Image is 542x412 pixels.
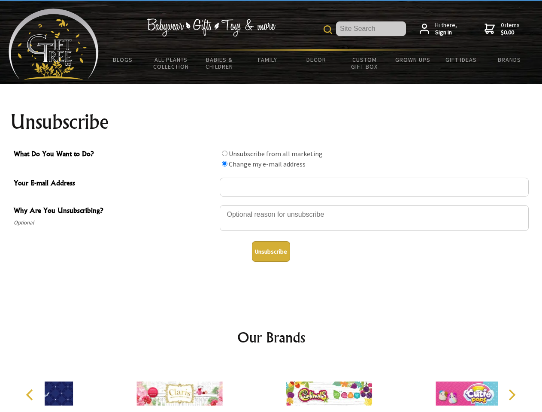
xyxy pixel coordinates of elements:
[388,51,437,69] a: Grown Ups
[502,385,521,404] button: Next
[14,148,215,161] span: What Do You Want to Do?
[14,205,215,218] span: Why Are You Unsubscribing?
[222,161,227,167] input: What Do You Want to Do?
[220,205,529,231] textarea: Why Are You Unsubscribing?
[501,21,520,36] span: 0 items
[324,25,332,34] img: product search
[340,51,389,76] a: Custom Gift Box
[484,21,520,36] a: 0 items$0.00
[14,178,215,190] span: Your E-mail Address
[195,51,244,76] a: Babies & Children
[435,21,457,36] span: Hi there,
[252,241,290,262] button: Unsubscribe
[147,18,276,36] img: Babywear - Gifts - Toys & more
[14,218,215,228] span: Optional
[229,160,306,168] label: Change my e-mail address
[220,178,529,197] input: Your E-mail Address
[17,327,525,348] h2: Our Brands
[222,151,227,156] input: What Do You Want to Do?
[10,112,532,132] h1: Unsubscribe
[420,21,457,36] a: Hi there,Sign in
[147,51,196,76] a: All Plants Collection
[21,385,40,404] button: Previous
[435,29,457,36] strong: Sign in
[244,51,292,69] a: Family
[9,9,99,80] img: Babyware - Gifts - Toys and more...
[437,51,485,69] a: Gift Ideas
[229,149,323,158] label: Unsubscribe from all marketing
[485,51,534,69] a: Brands
[501,29,520,36] strong: $0.00
[99,51,147,69] a: BLOGS
[292,51,340,69] a: Decor
[336,21,406,36] input: Site Search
